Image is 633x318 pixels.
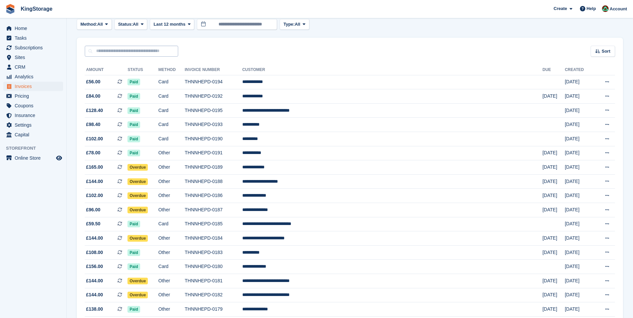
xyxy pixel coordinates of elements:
td: [DATE] [543,160,565,175]
td: THNNHEPD-0190 [185,132,242,146]
th: Invoice Number [185,65,242,75]
td: THNNHEPD-0188 [185,174,242,189]
button: Last 12 months [150,19,194,30]
td: [DATE] [565,217,594,231]
td: Card [159,260,185,274]
td: THNNHEPD-0179 [185,302,242,317]
span: Overdue [127,164,148,171]
td: Card [159,75,185,89]
td: THNNHEPD-0181 [185,274,242,288]
span: Overdue [127,178,148,185]
td: Other [159,146,185,160]
td: [DATE] [565,231,594,246]
a: menu [3,82,63,91]
td: [DATE] [565,288,594,302]
span: All [295,21,300,28]
td: THNNHEPD-0185 [185,217,242,231]
span: £144.00 [86,277,103,284]
td: Other [159,203,185,217]
td: [DATE] [565,103,594,118]
td: [DATE] [565,89,594,104]
td: Other [159,189,185,203]
td: Other [159,245,185,260]
td: THNNHEPD-0186 [185,189,242,203]
td: [DATE] [543,174,565,189]
a: KingStorage [18,3,55,14]
td: THNNHEPD-0189 [185,160,242,175]
span: Last 12 months [153,21,185,28]
span: Storefront [6,145,66,152]
span: Paid [127,306,140,313]
span: Overdue [127,192,148,199]
a: menu [3,62,63,72]
th: Amount [85,65,127,75]
a: Preview store [55,154,63,162]
th: Status [127,65,158,75]
span: Settings [15,120,55,130]
td: [DATE] [565,302,594,317]
span: Paid [127,221,140,227]
td: Card [159,118,185,132]
span: Paid [127,107,140,114]
td: Card [159,217,185,231]
span: Paid [127,136,140,142]
td: [DATE] [565,118,594,132]
span: Subscriptions [15,43,55,52]
td: Other [159,288,185,302]
span: £56.00 [86,78,100,85]
a: menu [3,101,63,110]
button: Type: All [280,19,309,30]
th: Due [543,65,565,75]
td: THNNHEPD-0187 [185,203,242,217]
a: menu [3,120,63,130]
span: £144.00 [86,178,103,185]
span: All [97,21,103,28]
span: Analytics [15,72,55,81]
td: Card [159,132,185,146]
th: Created [565,65,594,75]
td: Other [159,160,185,175]
span: Status: [118,21,133,28]
td: THNNHEPD-0194 [185,75,242,89]
span: All [133,21,138,28]
span: Create [554,5,567,12]
span: Tasks [15,33,55,43]
td: THNNHEPD-0182 [185,288,242,302]
td: Other [159,174,185,189]
td: [DATE] [543,288,565,302]
td: [DATE] [565,245,594,260]
span: Paid [127,93,140,100]
a: menu [3,43,63,52]
td: THNNHEPD-0183 [185,245,242,260]
td: [DATE] [565,174,594,189]
span: Online Store [15,153,55,163]
span: £96.00 [86,206,100,213]
a: menu [3,33,63,43]
button: Method: All [77,19,112,30]
td: [DATE] [543,146,565,160]
td: [DATE] [565,160,594,175]
td: THNNHEPD-0180 [185,260,242,274]
span: £144.00 [86,235,103,242]
a: menu [3,153,63,163]
span: Help [587,5,596,12]
span: £78.00 [86,149,100,156]
span: Paid [127,249,140,256]
td: Card [159,89,185,104]
td: [DATE] [543,274,565,288]
span: Method: [80,21,97,28]
td: [DATE] [565,203,594,217]
span: Paid [127,263,140,270]
td: [DATE] [565,75,594,89]
a: menu [3,72,63,81]
td: Other [159,231,185,246]
span: Pricing [15,91,55,101]
img: John King [602,5,609,12]
td: [DATE] [565,260,594,274]
span: Account [610,6,627,12]
span: £138.00 [86,306,103,313]
span: CRM [15,62,55,72]
td: [DATE] [565,189,594,203]
td: THNNHEPD-0193 [185,118,242,132]
span: £165.00 [86,164,103,171]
